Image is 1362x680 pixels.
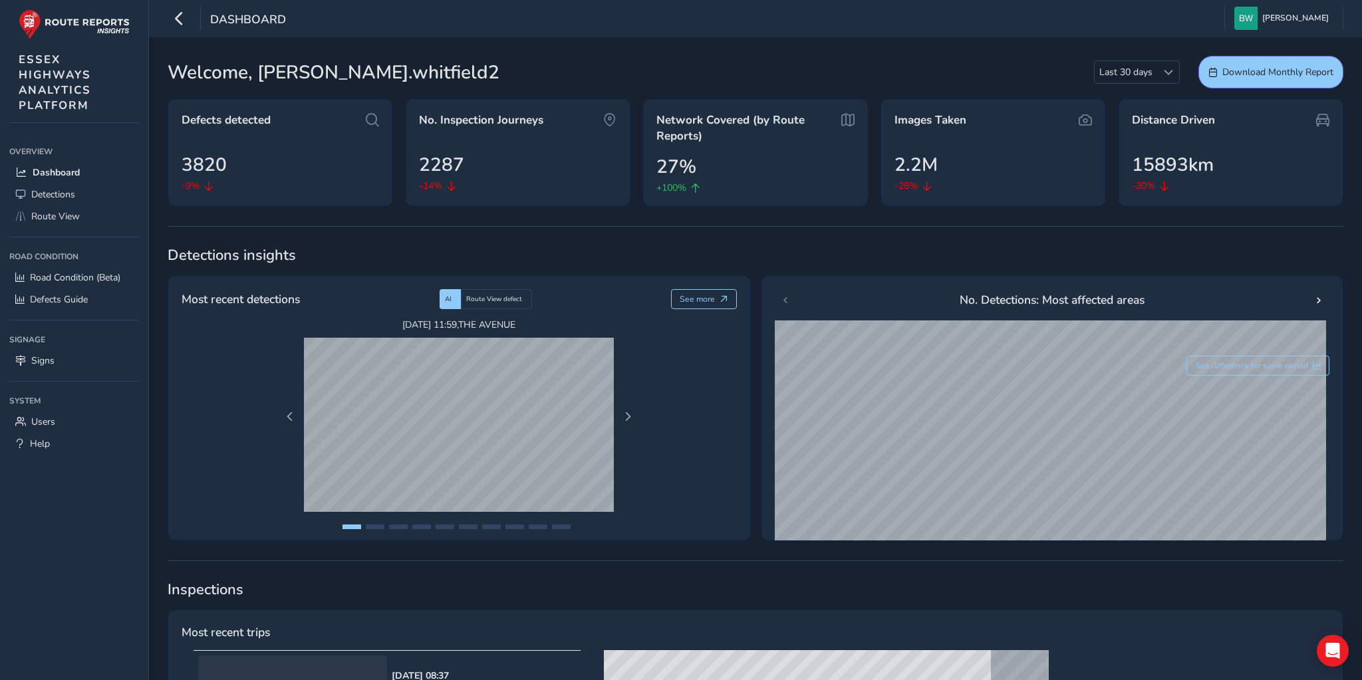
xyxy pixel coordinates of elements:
[366,524,384,529] button: Page 2
[445,294,452,304] span: AI
[529,524,547,529] button: Page 9
[1262,7,1329,30] span: [PERSON_NAME]
[9,350,139,372] a: Signs
[9,267,139,288] a: Road Condition (Beta)
[281,407,299,426] button: Previous Page
[894,179,918,193] span: -28%
[9,391,139,411] div: System
[182,179,200,193] span: -9%
[1132,112,1215,128] span: Distance Driven
[304,318,614,331] span: [DATE] 11:59 , THE AVENUE
[342,524,361,529] button: Page 1
[618,407,637,426] button: Next Page
[1186,356,1330,376] button: See difference for same period
[1234,7,1258,30] img: diamond-layout
[1222,66,1333,78] span: Download Monthly Report
[182,151,227,179] span: 3820
[1317,635,1349,667] div: Open Intercom Messenger
[656,181,686,195] span: +100%
[9,162,139,183] a: Dashboard
[505,524,524,529] button: Page 8
[1132,179,1155,193] span: -30%
[168,580,1343,600] span: Inspections
[19,52,91,113] span: ESSEX HIGHWAYS ANALYTICS PLATFORM
[671,289,737,309] button: See more
[182,623,270,641] span: Most recent trips
[1095,61,1157,83] span: Last 30 days
[9,183,139,205] a: Detections
[168,245,1343,265] span: Detections insights
[419,112,543,128] span: No. Inspection Journeys
[1132,151,1214,179] span: 15893km
[419,151,464,179] span: 2287
[210,11,286,30] span: Dashboard
[1234,7,1333,30] button: [PERSON_NAME]
[30,293,88,306] span: Defects Guide
[9,411,139,433] a: Users
[9,142,139,162] div: Overview
[9,433,139,455] a: Help
[680,294,715,304] span: See more
[461,289,532,309] div: Route View defect
[9,247,139,267] div: Road Condition
[482,524,501,529] button: Page 7
[182,290,300,308] span: Most recent detections
[182,112,271,128] span: Defects detected
[30,271,120,284] span: Road Condition (Beta)
[656,112,834,144] span: Network Covered (by Route Reports)
[1198,56,1343,88] button: Download Monthly Report
[31,188,75,201] span: Detections
[466,294,522,304] span: Route View defect
[412,524,431,529] button: Page 4
[656,153,696,181] span: 27%
[459,524,477,529] button: Page 6
[440,289,461,309] div: AI
[1195,360,1308,371] span: See difference for same period
[9,288,139,310] a: Defects Guide
[19,9,130,39] img: rr logo
[894,151,938,179] span: 2.2M
[33,166,80,179] span: Dashboard
[894,112,966,128] span: Images Taken
[30,437,50,450] span: Help
[31,210,80,223] span: Route View
[389,524,408,529] button: Page 3
[419,179,442,193] span: -14%
[31,354,55,367] span: Signs
[31,415,55,428] span: Users
[436,524,454,529] button: Page 5
[9,205,139,227] a: Route View
[552,524,571,529] button: Page 10
[9,330,139,350] div: Signage
[168,58,499,86] span: Welcome, [PERSON_NAME].whitfield2
[960,291,1145,308] span: No. Detections: Most affected areas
